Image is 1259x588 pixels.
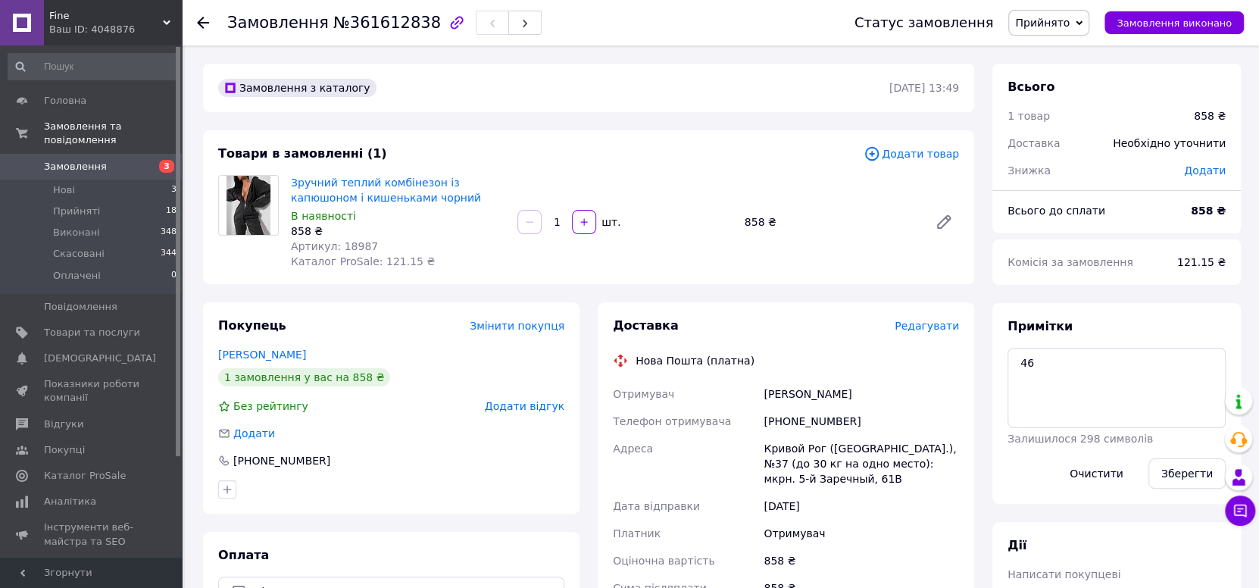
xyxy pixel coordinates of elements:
[218,368,390,386] div: 1 замовлення у вас на 858 ₴
[291,177,481,204] a: Зручний теплий комбінезон із капюшоном і кишеньками чорний
[49,9,163,23] span: Fine
[44,418,83,431] span: Відгуки
[1194,108,1226,124] div: 858 ₴
[44,326,140,339] span: Товари та послуги
[161,226,177,239] span: 348
[232,453,332,468] div: [PHONE_NUMBER]
[44,300,117,314] span: Повідомлення
[613,443,653,455] span: Адреса
[1117,17,1232,29] span: Замовлення виконано
[291,240,378,252] span: Артикул: 18987
[1008,110,1050,122] span: 1 товар
[1148,458,1226,489] button: Зберегти
[291,224,505,239] div: 858 ₴
[171,269,177,283] span: 0
[1008,319,1073,333] span: Примітки
[1184,164,1226,177] span: Додати
[739,211,923,233] div: 858 ₴
[218,349,306,361] a: [PERSON_NAME]
[613,318,679,333] span: Доставка
[1008,348,1226,428] textarea: 46
[1104,127,1235,160] div: Необхідно уточнити
[1057,458,1136,489] button: Очистити
[1008,164,1051,177] span: Знижка
[218,146,387,161] span: Товари в замовленні (1)
[44,443,85,457] span: Покупці
[53,205,100,218] span: Прийняті
[197,15,209,30] div: Повернутися назад
[159,160,174,173] span: 3
[632,353,758,368] div: Нова Пошта (платна)
[1008,538,1026,552] span: Дії
[53,247,105,261] span: Скасовані
[333,14,441,32] span: №361612838
[44,469,126,483] span: Каталог ProSale
[1008,568,1120,580] span: Написати покупцеві
[485,400,564,412] span: Додати відгук
[864,145,959,162] span: Додати товар
[44,120,182,147] span: Замовлення та повідомлення
[218,548,269,562] span: Оплата
[44,495,96,508] span: Аналітика
[854,15,994,30] div: Статус замовлення
[761,520,962,547] div: Отримувач
[44,160,107,174] span: Замовлення
[233,427,275,439] span: Додати
[49,23,182,36] div: Ваш ID: 4048876
[613,555,714,567] span: Оціночна вартість
[218,79,376,97] div: Замовлення з каталогу
[291,210,356,222] span: В наявності
[598,214,622,230] div: шт.
[233,400,308,412] span: Без рейтингу
[761,408,962,435] div: [PHONE_NUMBER]
[44,94,86,108] span: Головна
[44,521,140,548] span: Інструменти веб-майстра та SEO
[613,500,700,512] span: Дата відправки
[1008,80,1054,94] span: Всього
[761,435,962,493] div: Кривой Рог ([GEOGRAPHIC_DATA].), №37 (до 30 кг на одно место): мкрн. 5-й Заречный, 61В
[1191,205,1226,217] b: 858 ₴
[761,493,962,520] div: [DATE]
[166,205,177,218] span: 18
[226,176,271,235] img: Зручний теплий комбінезон із капюшоном і кишеньками чорний
[53,269,101,283] span: Оплачені
[613,527,661,540] span: Платник
[53,226,100,239] span: Виконані
[761,380,962,408] div: [PERSON_NAME]
[218,318,286,333] span: Покупець
[929,207,959,237] a: Редагувати
[613,388,674,400] span: Отримувач
[761,547,962,574] div: 858 ₴
[470,320,564,332] span: Змінити покупця
[44,377,140,405] span: Показники роботи компанії
[227,14,329,32] span: Замовлення
[1008,205,1105,217] span: Всього до сплати
[53,183,75,197] span: Нові
[1177,256,1226,268] span: 121.15 ₴
[1225,496,1255,526] button: Чат з покупцем
[895,320,959,332] span: Редагувати
[291,255,435,267] span: Каталог ProSale: 121.15 ₴
[1008,256,1133,268] span: Комісія за замовлення
[1015,17,1070,29] span: Прийнято
[8,53,178,80] input: Пошук
[1104,11,1244,34] button: Замовлення виконано
[44,352,156,365] span: [DEMOGRAPHIC_DATA]
[171,183,177,197] span: 3
[613,415,731,427] span: Телефон отримувача
[1008,137,1060,149] span: Доставка
[161,247,177,261] span: 344
[1008,433,1153,445] span: Залишилося 298 символів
